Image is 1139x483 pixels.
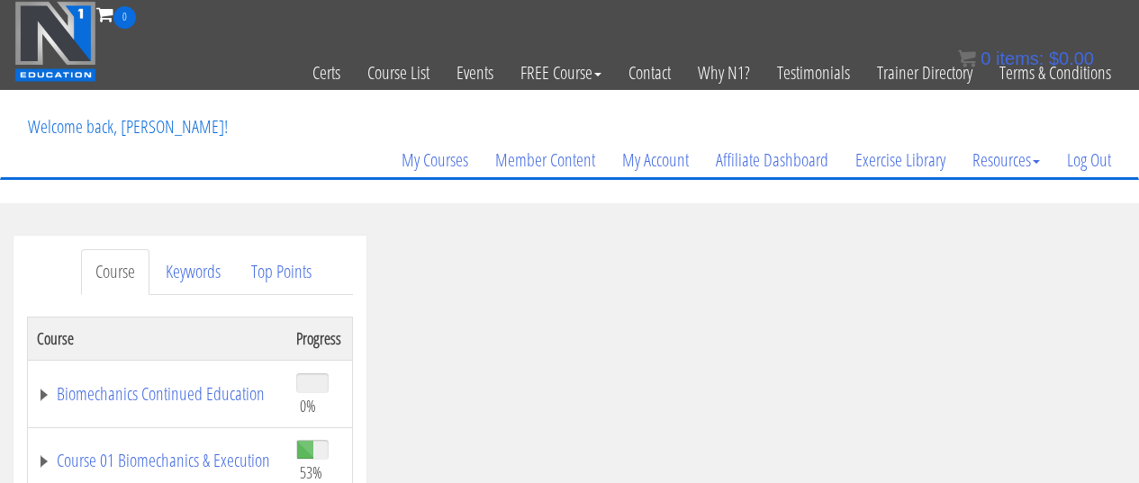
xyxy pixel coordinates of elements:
[14,91,241,163] p: Welcome back, [PERSON_NAME]!
[958,49,1094,68] a: 0 items: $0.00
[981,49,990,68] span: 0
[996,49,1044,68] span: items:
[507,29,615,117] a: FREE Course
[37,452,278,470] a: Course 01 Biomechanics & Execution
[96,2,136,26] a: 0
[609,117,702,203] a: My Account
[354,29,443,117] a: Course List
[113,6,136,29] span: 0
[14,1,96,82] img: n1-education
[287,317,353,360] th: Progress
[151,249,235,295] a: Keywords
[443,29,507,117] a: Events
[684,29,764,117] a: Why N1?
[388,117,482,203] a: My Courses
[81,249,149,295] a: Course
[842,117,959,203] a: Exercise Library
[299,29,354,117] a: Certs
[764,29,863,117] a: Testimonials
[482,117,609,203] a: Member Content
[615,29,684,117] a: Contact
[237,249,326,295] a: Top Points
[702,117,842,203] a: Affiliate Dashboard
[28,317,287,360] th: Course
[863,29,986,117] a: Trainer Directory
[300,396,316,416] span: 0%
[958,49,976,67] img: icon11.png
[1049,49,1059,68] span: $
[1053,117,1125,203] a: Log Out
[986,29,1125,117] a: Terms & Conditions
[300,462,322,482] span: 53%
[1049,49,1094,68] bdi: 0.00
[959,117,1053,203] a: Resources
[37,385,278,403] a: Biomechanics Continued Education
